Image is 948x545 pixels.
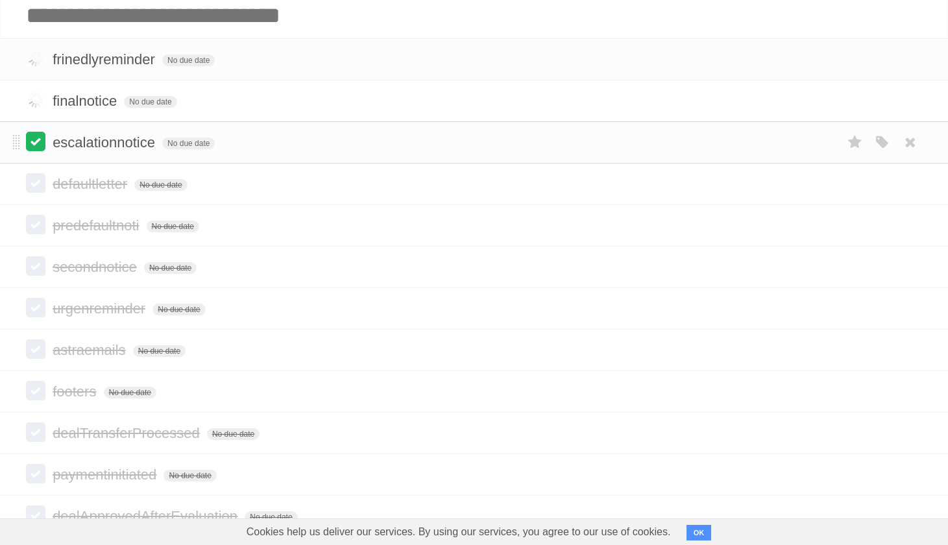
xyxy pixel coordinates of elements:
label: Done [26,422,45,442]
span: paymentinitiated [53,466,160,483]
span: finalnotice [53,93,120,109]
span: No due date [134,179,187,191]
span: No due date [152,304,205,315]
button: OK [687,525,712,540]
label: Done [26,464,45,483]
span: defaultletter [53,176,130,192]
label: Done [26,132,45,151]
span: No due date [147,221,199,232]
label: Done [26,298,45,317]
label: Done [26,49,45,68]
span: No due date [162,54,215,66]
label: Done [26,173,45,193]
span: escalationnotice [53,134,158,151]
span: No due date [124,96,176,108]
label: Done [26,256,45,276]
span: No due date [164,470,216,481]
span: urgenreminder [53,300,149,317]
label: Star task [843,132,868,153]
label: Done [26,215,45,234]
span: dealApprovedAfterEvaluation [53,508,241,524]
label: Done [26,90,45,110]
span: No due date [245,511,297,523]
span: dealTransferProcessed [53,425,203,441]
span: frinedlyreminder [53,51,158,67]
span: footers [53,383,99,400]
label: Done [26,339,45,359]
label: Done [26,505,45,525]
span: No due date [133,345,186,357]
span: astraemails [53,342,128,358]
span: No due date [144,262,197,274]
span: No due date [104,387,156,398]
span: secondnotice [53,259,140,275]
span: predefaultnoti [53,217,142,234]
span: No due date [162,138,215,149]
label: Done [26,381,45,400]
span: No due date [207,428,260,440]
span: Cookies help us deliver our services. By using our services, you agree to our use of cookies. [234,519,684,545]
